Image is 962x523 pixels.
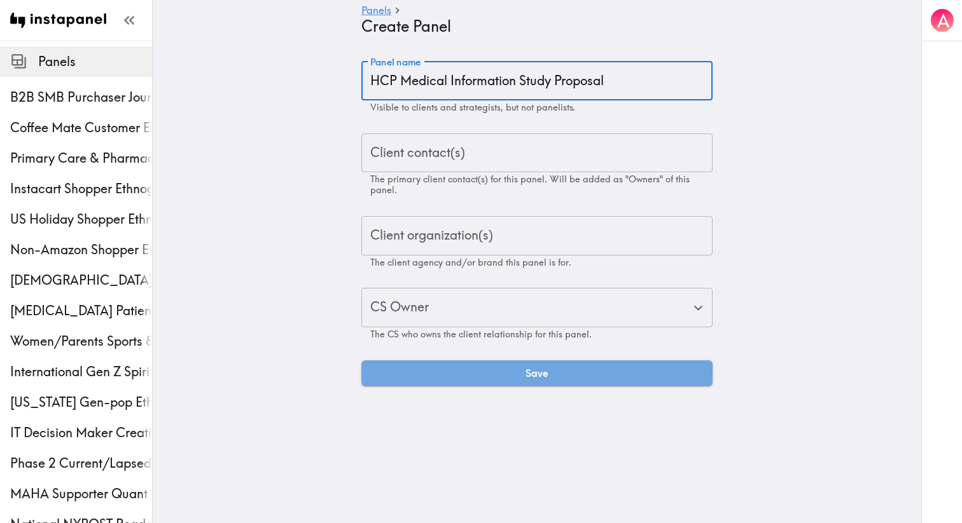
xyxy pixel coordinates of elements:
span: The primary client contact(s) for this panel. Will be added as "Owners" of this panel. [370,173,690,196]
span: Panels [38,53,152,71]
a: Panels [361,5,391,17]
span: Women/Parents Sports & Fitness Study [10,332,152,350]
span: Primary Care & Pharmacy Service Customer Ethnography [10,149,152,167]
button: A [930,8,955,33]
span: [MEDICAL_DATA] Patient Ethnography [10,302,152,320]
span: Visible to clients and strategists, but not panelists. [370,102,575,113]
span: International Gen Z Spirit Drinkers Exploratory [10,363,152,381]
span: [US_STATE] Gen-pop Ethnography [10,393,152,411]
button: Save [361,360,713,386]
span: B2B SMB Purchaser Journey Study [10,88,152,106]
span: [DEMOGRAPHIC_DATA] [MEDICAL_DATA] Screening Ethnography [10,271,152,289]
span: IT Decision Maker Creative Testing [10,424,152,442]
span: Phase 2 Current/Lapsed Instacart User Shop-along [10,454,152,472]
span: US Holiday Shopper Ethnography [10,210,152,228]
span: The client agency and/or brand this panel is for. [370,257,571,268]
span: MAHA Supporter Quant Study [10,485,152,503]
button: Open [688,298,708,318]
span: Non-Amazon Shopper Ethnography [10,241,152,259]
span: Coffee Mate Customer Ethnography [10,119,152,137]
span: Instacart Shopper Ethnography [10,180,152,198]
h4: Create Panel [361,17,702,36]
label: Panel name [370,55,421,69]
span: A [937,10,949,32]
span: The CS who owns the client relationship for this panel. [370,329,592,340]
